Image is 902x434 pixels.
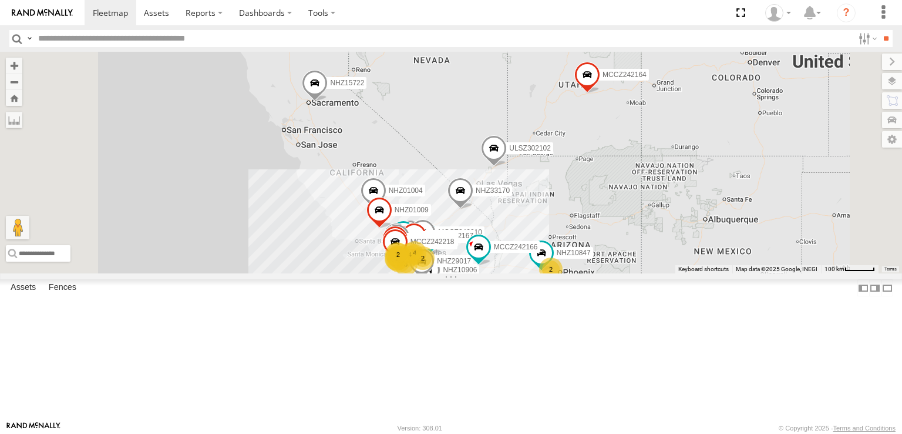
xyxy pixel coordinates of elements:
[385,242,409,266] div: 2
[398,425,442,432] div: Version: 308.01
[386,243,410,266] div: 2
[403,241,426,265] div: 4
[411,239,455,248] span: MCCZ242213
[509,144,551,152] span: ULSZ302102
[881,279,893,296] label: Hide Summary Table
[736,266,817,272] span: Map data ©2025 Google, INEGI
[824,266,844,272] span: 100 km
[389,186,423,194] span: NHZ01004
[12,9,73,17] img: rand-logo.svg
[6,216,29,239] button: Drag Pegman onto the map to open Street View
[385,247,408,271] div: 118
[678,265,729,273] button: Keyboard shortcuts
[6,58,22,74] button: Zoom in
[603,71,647,79] span: MCCZ242164
[411,246,435,270] div: 2
[443,265,477,273] span: NHZ10906
[476,186,510,194] span: NHZ33170
[25,30,34,47] label: Search Query
[821,265,879,273] button: Map Scale: 100 km per 48 pixels
[5,280,42,296] label: Assets
[438,228,482,236] span: MCCZ242210
[869,279,881,296] label: Dock Summary Table to the Right
[539,258,563,281] div: 2
[761,4,795,22] div: Zulema McIntosch
[857,279,869,296] label: Dock Summary Table to the Left
[387,249,410,272] div: 2
[557,249,591,257] span: NHZ10847
[884,266,897,271] a: Terms (opens in new tab)
[395,206,429,214] span: NHZ01009
[410,237,455,245] span: MCCZ242218
[410,235,455,243] span: MCCZ242217
[6,422,60,434] a: Visit our Website
[854,30,879,47] label: Search Filter Options
[385,247,409,271] div: 2
[330,78,364,86] span: NHZ15722
[437,256,471,265] span: NHZ29017
[6,74,22,90] button: Zoom out
[6,112,22,128] label: Measure
[6,90,22,106] button: Zoom Home
[833,425,896,432] a: Terms and Conditions
[43,280,82,296] label: Fences
[882,131,902,148] label: Map Settings
[494,242,538,251] span: MCCZ242166
[837,4,856,22] i: ?
[779,425,896,432] div: © Copyright 2025 -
